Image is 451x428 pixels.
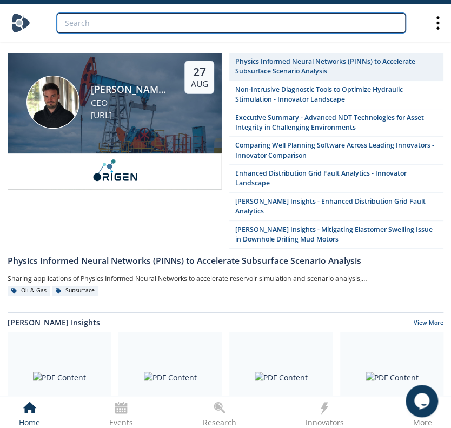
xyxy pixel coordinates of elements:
a: Comparing Well Planning Software Across Leading Innovators - Innovator Comparison [229,137,443,165]
a: [PERSON_NAME] Insights - Enhanced Distribution Grid Fault Analytics [229,193,443,221]
div: Physics Informed Neural Networks (PINNs) to Accelerate Subsurface Scenario Analysis [8,255,443,267]
a: [PERSON_NAME] Insights [8,317,100,328]
a: Non-Intrusive Diagnostic Tools to Optimize Hydraulic Stimulation - Innovator Landscape [229,81,443,109]
div: 27 [191,65,208,79]
div: CEO [91,97,167,110]
img: Home [11,14,30,32]
div: Oil & Gas [8,286,50,296]
img: origen.ai.png [88,159,142,182]
a: Physics Informed Neural Networks (PINNs) to Accelerate Subsurface Scenario Analysis [8,249,443,267]
a: [PERSON_NAME] Insights - Mitigating Elastomer Swelling Issue in Downhole Drilling Mud Motors [229,221,443,249]
a: Executive Summary - Advanced NDT Technologies for Asset Integrity in Challenging Environments [229,109,443,137]
div: Aug [191,79,208,90]
div: Subsurface [52,286,98,296]
div: [PERSON_NAME] [PERSON_NAME] [91,82,167,96]
input: Advanced Search [57,13,406,33]
img: Ruben Rodriguez Torrado [26,76,79,129]
a: Physics Informed Neural Networks (PINNs) to Accelerate Subsurface Scenario Analysis [229,53,443,81]
iframe: chat widget [406,385,440,417]
a: View More [414,319,443,329]
a: Enhanced Distribution Grid Fault Analytics - Innovator Landscape [229,165,443,193]
div: Physics Informed Neural Networks (PINNs) to Accelerate Subsurface Scenario Analysis [235,57,438,77]
div: [URL] [91,109,167,122]
div: Sharing applications of Physics Informed Neural Networks to accelerate reservoir simulation and s... [8,271,371,286]
a: Ruben Rodriguez Torrado [PERSON_NAME] [PERSON_NAME] CEO [URL] 27 Aug [8,53,222,249]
